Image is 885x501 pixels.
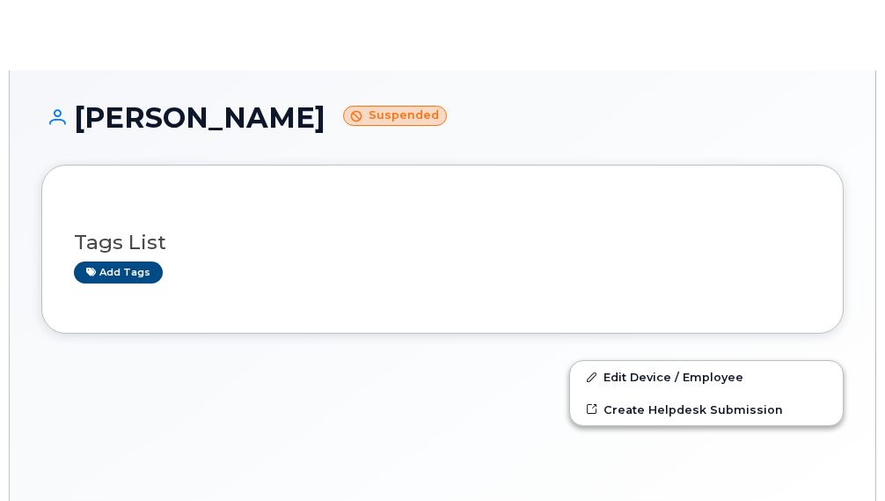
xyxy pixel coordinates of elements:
small: Suspended [343,106,447,126]
a: Add tags [74,262,163,284]
h1: [PERSON_NAME] [41,102,844,133]
a: Edit Device / Employee [570,361,843,393]
a: Create Helpdesk Submission [570,394,843,425]
h3: Tags List [74,232,811,254]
